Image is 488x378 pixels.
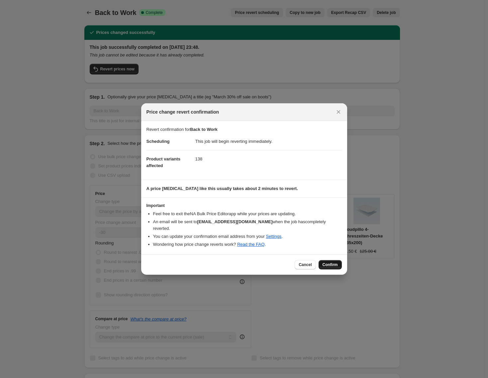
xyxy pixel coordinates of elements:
h3: Important [146,203,342,208]
span: Confirm [323,262,338,267]
span: Price change revert confirmation [146,109,219,115]
dd: This job will begin reverting immediately. [195,133,342,150]
a: Read the FAQ [237,242,264,247]
li: You can update your confirmation email address from your . [153,233,342,240]
li: Feel free to exit the NA Bulk Price Editor app while your prices are updating. [153,211,342,217]
b: A price [MEDICAL_DATA] like this usually takes about 2 minutes to revert. [146,186,298,191]
dd: 138 [195,150,342,168]
a: Settings [266,234,281,239]
button: Close [334,107,343,117]
button: Cancel [295,260,316,269]
span: Cancel [299,262,312,267]
span: Scheduling [146,139,170,144]
li: Wondering how price change reverts work? . [153,241,342,248]
button: Confirm [319,260,342,269]
p: Revert confirmation for [146,126,342,133]
b: Back to Work [190,127,218,132]
span: Product variants affected [146,156,181,168]
li: An email will be sent to when the job has completely reverted . [153,219,342,232]
b: [EMAIL_ADDRESS][DOMAIN_NAME] [197,219,272,224]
